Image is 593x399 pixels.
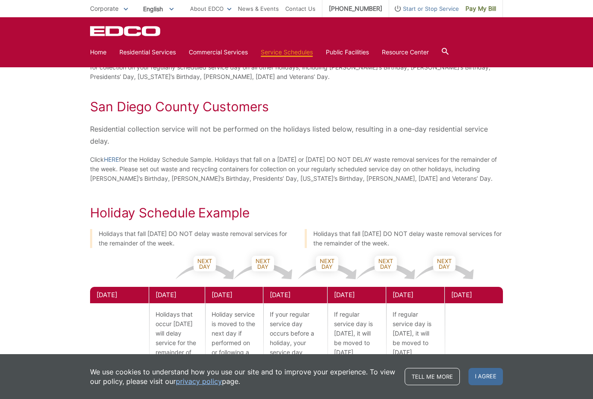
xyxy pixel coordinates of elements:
[90,123,503,147] p: Residential collection service will not be performed on the holidays listed below, resulting in a...
[90,99,503,114] h2: San Diego County Customers
[90,367,396,386] p: We use cookies to understand how you use our site and to improve your experience. To view our pol...
[149,287,205,303] div: [DATE]
[189,47,248,57] a: Commercial Services
[326,47,369,57] a: Public Facilities
[285,4,315,13] a: Contact Us
[90,155,503,183] p: Click for the Holiday Schedule Sample. Holidays that fall on a [DATE] or [DATE] DO NOT DELAY wast...
[316,256,338,271] span: Next Day
[386,303,444,383] p: If regular service day is [DATE], it will be moved to [DATE] following the holiday.
[190,4,231,13] a: About EDCO
[205,303,263,373] p: Holiday service is moved to the next day if performed on or following a holiday.
[405,368,460,385] a: Tell me more
[261,47,313,57] a: Service Schedules
[104,155,119,164] a: HERE
[90,287,149,303] div: [DATE]
[328,303,386,383] p: If regular service day is [DATE], it will be moved to [DATE] following the holiday.
[375,256,397,271] span: Next Day
[90,5,119,12] span: Corporate
[382,47,429,57] a: Resource Center
[445,287,503,303] div: [DATE]
[263,287,327,303] div: [DATE]
[468,368,503,385] span: I agree
[238,4,279,13] a: News & Events
[263,303,327,383] p: If your regular service day occurs before a holiday, your service day remains the same.
[433,256,456,271] span: Next Day
[90,26,162,36] a: EDCD logo. Return to the homepage.
[90,47,106,57] a: Home
[465,4,496,13] span: Pay My Bill
[90,205,503,220] h2: Holiday Schedule Example
[313,229,503,248] p: Holidays that fall [DATE] DO NOT delay waste removal services for the remainder of the week.
[176,377,222,386] a: privacy policy
[386,287,444,303] div: [DATE]
[252,256,274,271] span: Next Day
[194,256,216,271] span: Next Day
[99,229,288,248] p: Holidays that fall [DATE] DO NOT delay waste removal services for the remainder of the week.
[149,303,205,373] p: Holidays that occur [DATE] will delay service for the remainder of the week.
[328,287,386,303] div: [DATE]
[137,2,180,16] span: English
[205,287,263,303] div: [DATE]
[119,47,176,57] a: Residential Services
